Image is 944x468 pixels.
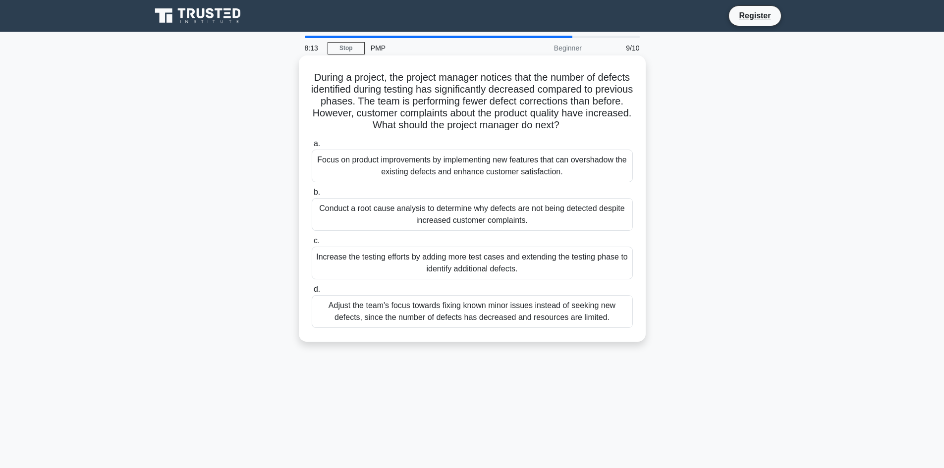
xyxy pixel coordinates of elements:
h5: During a project, the project manager notices that the number of defects identified during testin... [311,71,634,132]
div: 8:13 [299,38,328,58]
div: Beginner [501,38,588,58]
div: 9/10 [588,38,646,58]
div: Increase the testing efforts by adding more test cases and extending the testing phase to identif... [312,247,633,279]
span: d. [314,285,320,293]
span: c. [314,236,320,245]
a: Stop [328,42,365,54]
a: Register [733,9,777,22]
div: PMP [365,38,501,58]
span: b. [314,188,320,196]
div: Conduct a root cause analysis to determine why defects are not being detected despite increased c... [312,198,633,231]
div: Focus on product improvements by implementing new features that can overshadow the existing defec... [312,150,633,182]
span: a. [314,139,320,148]
div: Adjust the team's focus towards fixing known minor issues instead of seeking new defects, since t... [312,295,633,328]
